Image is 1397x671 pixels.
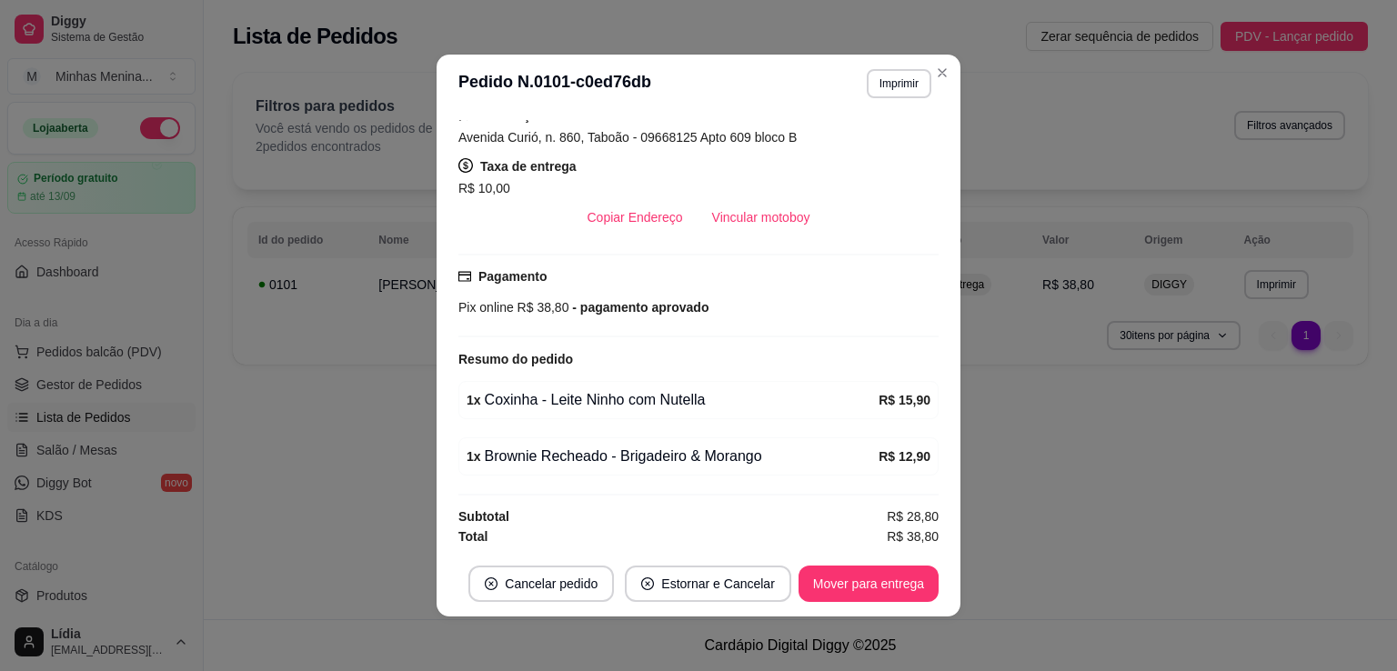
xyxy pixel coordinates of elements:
h3: Pedido N. 0101-c0ed76db [458,69,651,98]
strong: Total [458,529,487,544]
span: close-circle [485,577,497,590]
strong: R$ 12,90 [879,449,930,464]
button: Copiar Endereço [573,199,698,235]
button: close-circleCancelar pedido [468,566,614,602]
strong: R$ 15,90 [879,393,930,407]
span: close-circle [641,577,654,590]
span: Pix online [458,300,514,315]
strong: 1 x [467,449,481,464]
span: R$ 38,80 [887,526,939,546]
span: credit-card [458,270,471,283]
span: R$ 10,00 [458,181,510,195]
button: Close [928,58,957,87]
strong: Subtotal [458,509,509,524]
button: Vincular motoboy [698,199,825,235]
span: R$ 28,80 [887,506,939,526]
strong: 1 x [467,393,481,407]
div: Coxinha - Leite Ninho com Nutella [467,389,879,411]
button: close-circleEstornar e Cancelar [625,566,791,602]
strong: Resumo do pedido [458,352,573,366]
button: Mover para entrega [799,566,939,602]
div: Brownie Recheado - Brigadeiro & Morango [467,446,879,467]
strong: Taxa de entrega [480,159,577,174]
button: Imprimir [867,69,931,98]
span: dollar [458,158,473,173]
strong: Pagamento [478,269,547,284]
span: R$ 38,80 [514,300,569,315]
span: Avenida Curió, n. 860, Taboão - 09668125 Apto 609 bloco B [458,130,797,145]
span: - pagamento aprovado [568,300,709,315]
